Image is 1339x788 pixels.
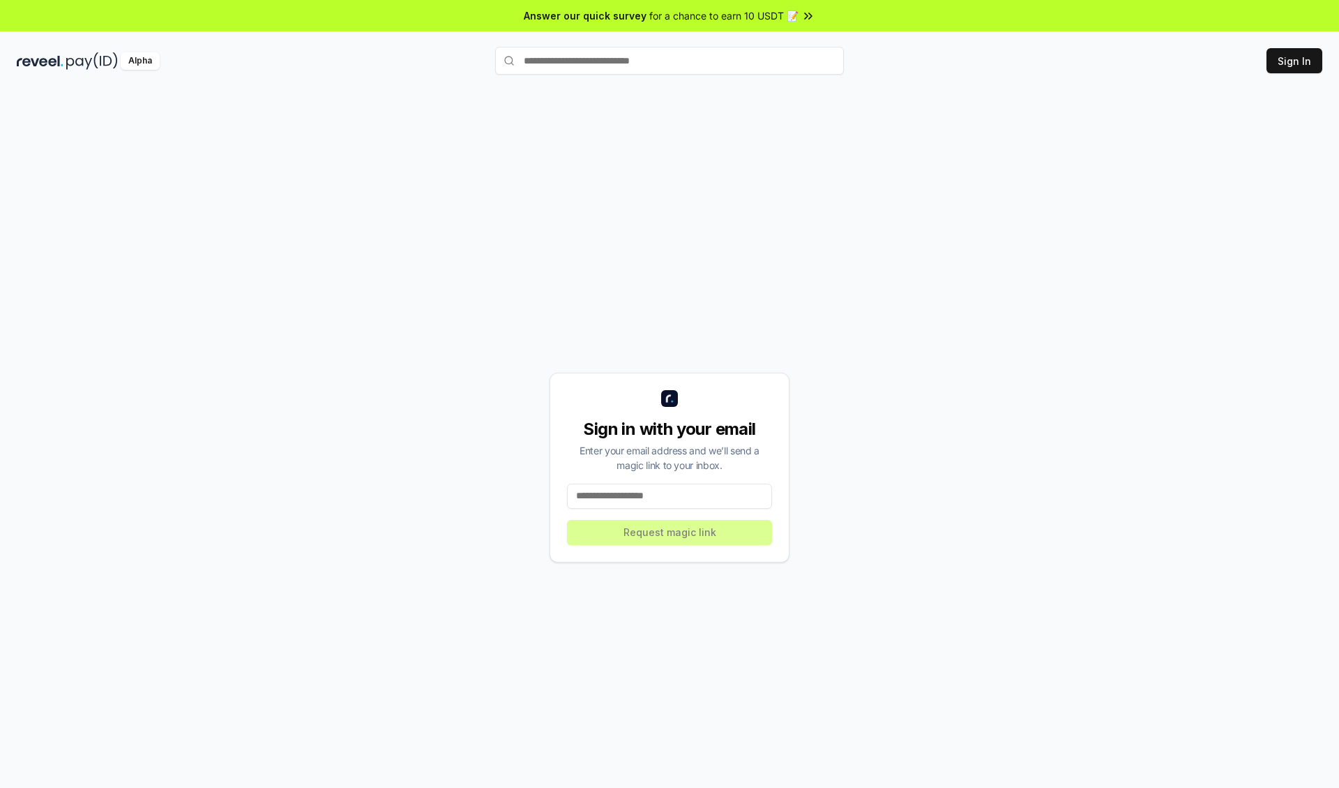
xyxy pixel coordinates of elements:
span: Answer our quick survey [524,8,646,23]
div: Sign in with your email [567,418,772,440]
img: logo_small [661,390,678,407]
div: Enter your email address and we’ll send a magic link to your inbox. [567,443,772,473]
button: Sign In [1266,48,1322,73]
div: Alpha [121,52,160,70]
img: pay_id [66,52,118,70]
span: for a chance to earn 10 USDT 📝 [649,8,799,23]
img: reveel_dark [17,52,63,70]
